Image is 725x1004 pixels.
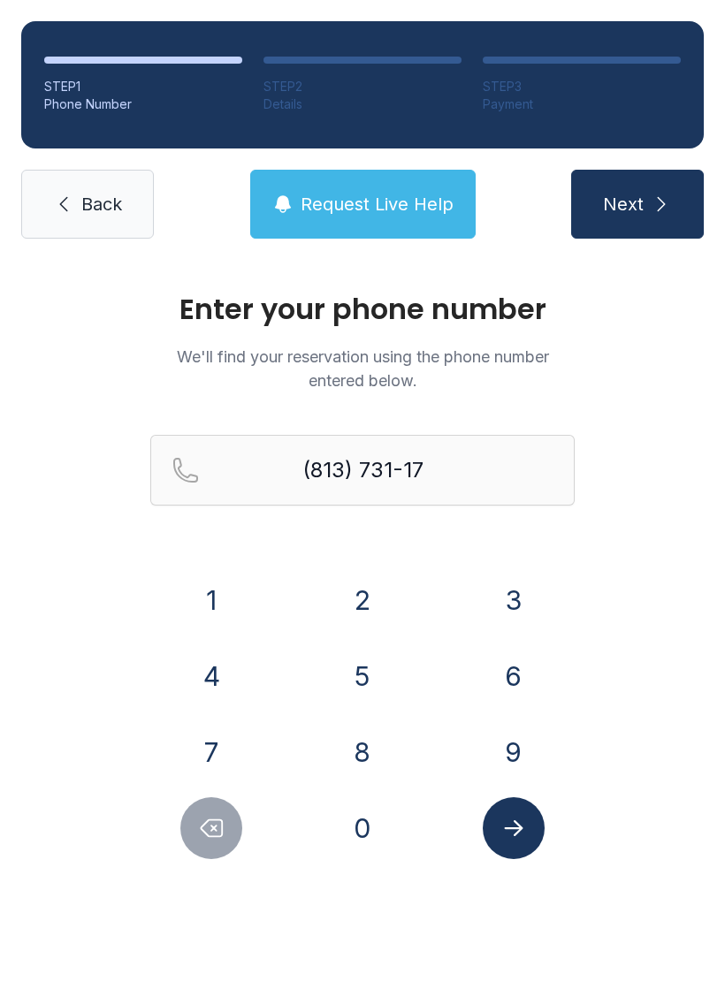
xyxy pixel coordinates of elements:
button: 7 [180,721,242,783]
button: 4 [180,645,242,707]
div: Phone Number [44,95,242,113]
button: 8 [332,721,393,783]
button: 9 [483,721,545,783]
span: Next [603,192,644,217]
input: Reservation phone number [150,435,575,506]
button: 0 [332,797,393,859]
span: Back [81,192,122,217]
button: 2 [332,569,393,631]
button: 3 [483,569,545,631]
h1: Enter your phone number [150,295,575,323]
button: Delete number [180,797,242,859]
p: We'll find your reservation using the phone number entered below. [150,345,575,392]
button: 5 [332,645,393,707]
button: 1 [180,569,242,631]
div: STEP 3 [483,78,681,95]
span: Request Live Help [301,192,454,217]
button: Submit lookup form [483,797,545,859]
div: Payment [483,95,681,113]
button: 6 [483,645,545,707]
div: STEP 2 [263,78,462,95]
div: STEP 1 [44,78,242,95]
div: Details [263,95,462,113]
